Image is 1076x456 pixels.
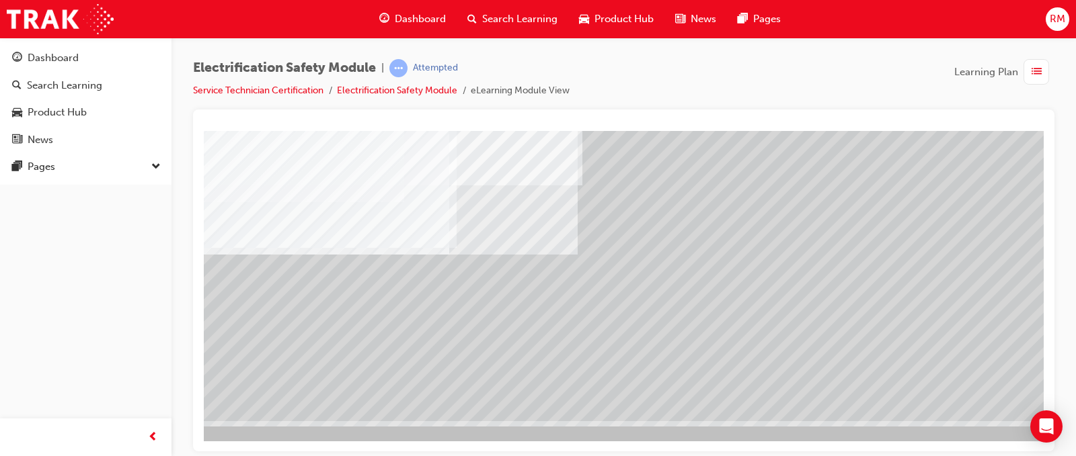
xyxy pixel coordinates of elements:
span: search-icon [467,11,477,28]
a: Dashboard [5,46,166,71]
button: Learning Plan [954,59,1054,85]
div: Attempted [413,62,458,75]
div: News [28,132,53,148]
a: Search Learning [5,73,166,98]
a: Product Hub [5,100,166,125]
span: Learning Plan [954,64,1018,80]
a: pages-iconPages [727,5,792,33]
span: guage-icon [379,11,389,28]
span: pages-icon [738,11,748,28]
span: guage-icon [12,52,22,64]
span: Search Learning [482,11,558,27]
span: car-icon [12,107,22,119]
div: Open Intercom Messenger [1030,410,1063,443]
span: list-icon [1032,64,1042,81]
span: prev-icon [148,429,158,446]
span: Product Hub [594,11,654,27]
span: car-icon [579,11,589,28]
button: Pages [5,154,166,179]
span: down-icon [151,158,161,176]
a: guage-iconDashboard [369,5,457,33]
button: RM [1046,7,1069,31]
a: News [5,128,166,152]
span: News [691,11,716,27]
span: news-icon [675,11,685,28]
div: Search Learning [27,78,102,93]
a: search-iconSearch Learning [457,5,568,33]
a: Electrification Safety Module [337,85,457,96]
span: Pages [753,11,781,27]
div: Pages [28,159,55,175]
span: pages-icon [12,161,22,173]
span: news-icon [12,134,22,146]
span: | [381,60,384,76]
div: Product Hub [28,105,87,120]
span: search-icon [12,80,22,92]
a: news-iconNews [664,5,727,33]
div: Dashboard [28,50,79,66]
span: Electrification Safety Module [193,60,376,76]
span: Dashboard [395,11,446,27]
img: Trak [7,4,114,34]
span: learningRecordVerb_ATTEMPT-icon [389,59,408,77]
a: Service Technician Certification [193,85,323,96]
a: car-iconProduct Hub [568,5,664,33]
button: DashboardSearch LearningProduct HubNews [5,43,166,154]
li: eLearning Module View [471,83,570,99]
span: RM [1050,11,1065,27]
